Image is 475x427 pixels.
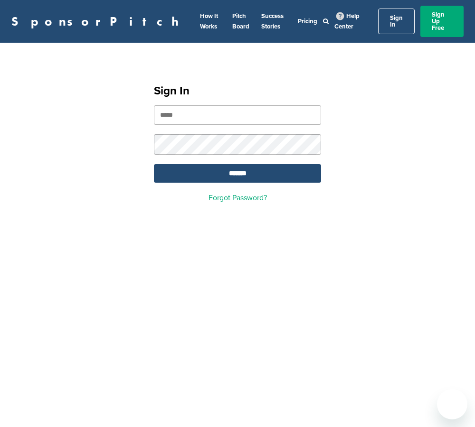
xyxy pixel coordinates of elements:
a: SponsorPitch [11,15,185,28]
h1: Sign In [154,83,321,100]
a: Sign Up Free [420,6,464,37]
a: Help Center [334,10,360,32]
a: Success Stories [261,12,284,30]
a: Pricing [298,18,317,25]
iframe: Button to launch messaging window [437,389,467,419]
a: Pitch Board [232,12,249,30]
a: Forgot Password? [209,193,267,203]
a: Sign In [378,9,415,34]
a: How It Works [200,12,218,30]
